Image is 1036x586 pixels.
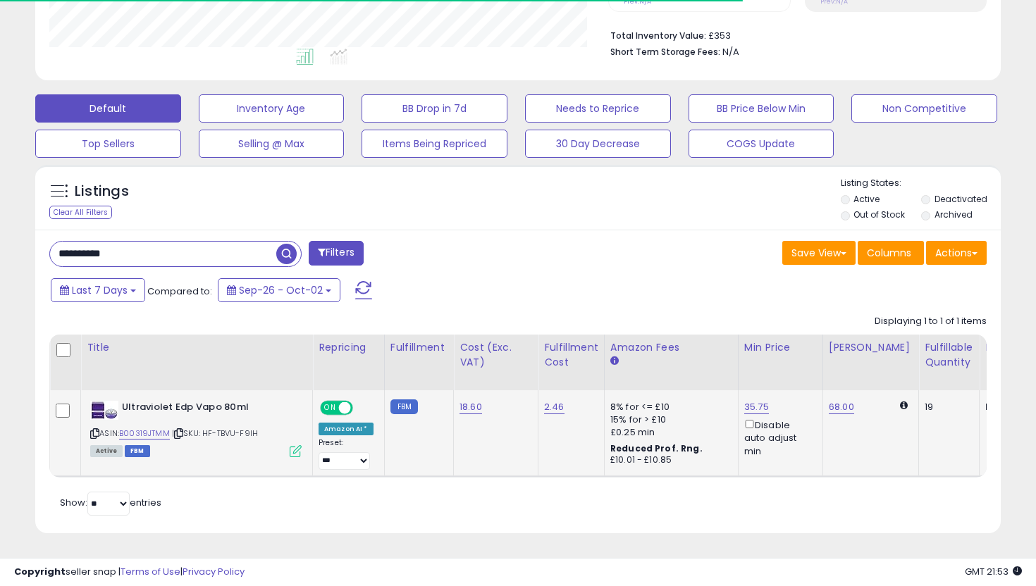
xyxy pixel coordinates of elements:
div: Disable auto adjust min [744,417,812,458]
div: Title [87,340,307,355]
a: 68.00 [829,400,854,414]
span: All listings currently available for purchase on Amazon [90,445,123,457]
label: Active [853,193,880,205]
a: 18.60 [460,400,482,414]
span: Show: entries [60,496,161,509]
button: Items Being Repriced [362,130,507,158]
button: Non Competitive [851,94,997,123]
span: Last 7 Days [72,283,128,297]
span: | SKU: HF-TBVU-F9IH [172,428,258,439]
div: ASIN: [90,401,302,456]
div: Repricing [319,340,378,355]
strong: Copyright [14,565,66,578]
b: Ultraviolet Edp Vapo 80ml [122,401,293,418]
span: 2025-10-10 21:53 GMT [965,565,1022,578]
label: Archived [935,208,973,220]
button: Sep-26 - Oct-02 [218,278,340,302]
a: Privacy Policy [183,565,245,578]
div: £10.01 - £10.85 [610,454,727,466]
button: Save View [782,241,856,265]
div: 19 [925,401,968,413]
div: £0.25 min [610,426,727,439]
button: Filters [309,241,364,266]
div: Clear All Filters [49,206,112,219]
div: 8% for <= £10 [610,401,727,413]
div: Min Price [744,340,817,355]
button: Last 7 Days [51,278,145,302]
span: Sep-26 - Oct-02 [239,283,323,297]
img: 310urg80qgL._SL40_.jpg [90,401,118,420]
a: Terms of Use [121,565,180,578]
div: [PERSON_NAME] [829,340,913,355]
div: Amazon Fees [610,340,732,355]
button: BB Price Below Min [689,94,834,123]
div: Amazon AI * [319,423,374,435]
b: Reduced Prof. Rng. [610,442,703,454]
h5: Listings [75,182,129,201]
span: OFF [351,402,374,414]
b: Total Inventory Value: [610,30,706,42]
li: £353 [610,26,976,43]
label: Out of Stock [853,208,905,220]
div: Preset: [319,438,374,470]
button: Selling @ Max [199,130,345,158]
button: 30 Day Decrease [525,130,671,158]
div: Cost (Exc. VAT) [460,340,532,370]
a: 35.75 [744,400,769,414]
a: 2.46 [544,400,565,414]
div: 15% for > £10 [610,413,727,426]
a: B00319JTMM [119,428,170,440]
div: Displaying 1 to 1 of 1 items [875,315,987,328]
button: Default [35,94,181,123]
span: Compared to: [147,285,212,298]
button: Top Sellers [35,130,181,158]
span: FBM [125,445,150,457]
div: Fulfillment Cost [544,340,598,370]
div: seller snap | | [14,566,245,579]
div: Fulfillable Quantity [925,340,973,370]
p: Listing States: [841,177,1001,190]
label: Deactivated [935,193,987,205]
button: COGS Update [689,130,834,158]
button: Actions [926,241,987,265]
small: Amazon Fees. [610,355,619,368]
button: Columns [858,241,924,265]
button: Needs to Reprice [525,94,671,123]
span: ON [321,402,339,414]
div: Fulfillment [390,340,448,355]
span: N/A [722,45,739,58]
span: Columns [867,246,911,260]
button: BB Drop in 7d [362,94,507,123]
button: Inventory Age [199,94,345,123]
b: Short Term Storage Fees: [610,46,720,58]
small: FBM [390,399,418,414]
